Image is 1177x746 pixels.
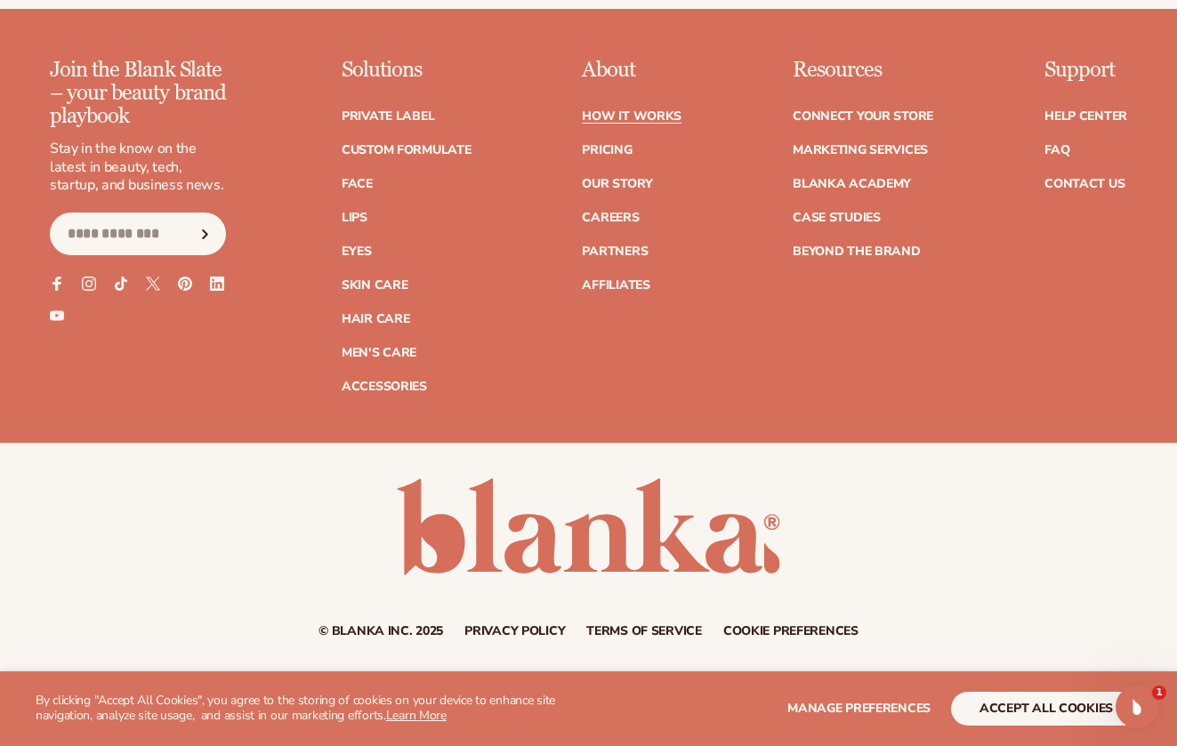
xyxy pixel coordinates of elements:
[342,381,427,393] a: Accessories
[586,625,702,638] a: Terms of service
[342,110,434,123] a: Private label
[318,622,443,639] small: © Blanka Inc. 2025
[787,700,931,717] span: Manage preferences
[342,279,407,292] a: Skin Care
[582,212,639,224] a: Careers
[50,59,226,129] p: Join the Blank Slate – your beauty brand playbook
[793,245,921,258] a: Beyond the brand
[582,279,649,292] a: Affiliates
[464,625,565,638] a: Privacy policy
[36,694,570,724] p: By clicking "Accept All Cookies", you agree to the storing of cookies on your device to enhance s...
[793,59,933,82] p: Resources
[787,692,931,726] button: Manage preferences
[582,245,648,258] a: Partners
[1044,110,1127,123] a: Help Center
[342,347,416,359] a: Men's Care
[793,110,933,123] a: Connect your store
[1152,686,1166,700] span: 1
[793,144,928,156] a: Marketing services
[342,313,409,325] a: Hair Care
[723,625,859,638] a: Cookie preferences
[793,178,911,190] a: Blanka Academy
[582,144,632,156] a: Pricing
[1044,59,1127,82] p: Support
[186,213,225,255] button: Subscribe
[342,245,372,258] a: Eyes
[1044,178,1125,190] a: Contact Us
[1116,686,1158,728] iframe: Intercom live chat
[386,707,447,724] a: Learn More
[1044,144,1069,156] a: FAQ
[793,212,881,224] a: Case Studies
[342,144,472,156] a: Custom formulate
[50,140,226,195] p: Stay in the know on the latest in beauty, tech, startup, and business news.
[582,59,681,82] p: About
[342,59,472,82] p: Solutions
[342,212,367,224] a: Lips
[582,110,681,123] a: How It Works
[951,692,1141,726] button: accept all cookies
[342,178,373,190] a: Face
[582,178,652,190] a: Our Story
